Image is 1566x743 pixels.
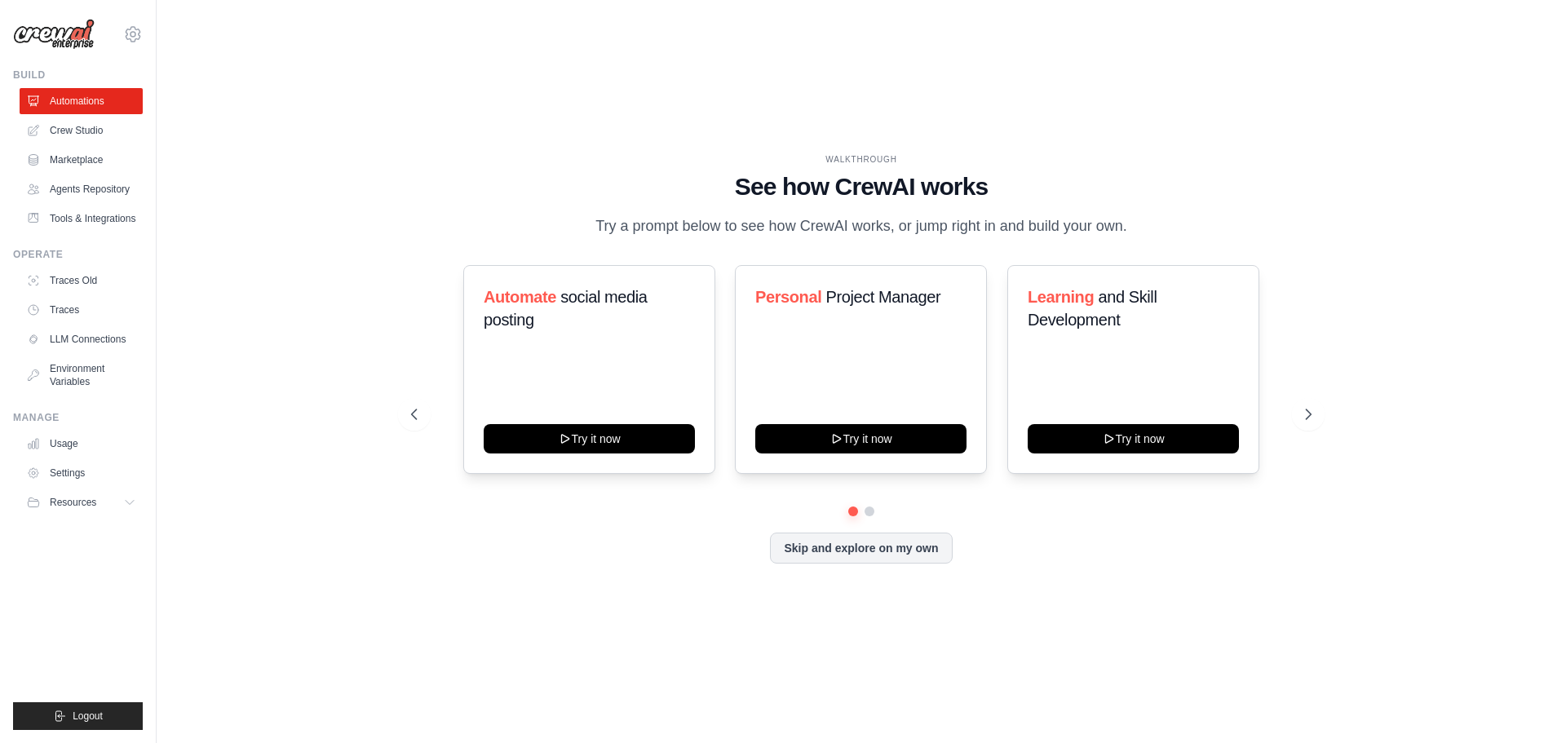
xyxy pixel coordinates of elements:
a: Traces [20,297,143,323]
a: Crew Studio [20,117,143,144]
span: social media posting [484,288,648,329]
span: Resources [50,496,96,509]
img: Logo [13,19,95,50]
a: Marketplace [20,147,143,173]
div: Operate [13,248,143,261]
span: and Skill Development [1028,288,1157,329]
span: Automate [484,288,556,306]
span: Project Manager [826,288,941,306]
p: Try a prompt below to see how CrewAI works, or jump right in and build your own. [587,214,1135,238]
span: Learning [1028,288,1094,306]
button: Try it now [484,424,695,453]
button: Skip and explore on my own [770,533,952,564]
button: Try it now [1028,424,1239,453]
a: Environment Variables [20,356,143,395]
div: WALKTHROUGH [411,153,1312,166]
a: Traces Old [20,268,143,294]
a: Agents Repository [20,176,143,202]
h1: See how CrewAI works [411,172,1312,201]
div: Build [13,69,143,82]
a: LLM Connections [20,326,143,352]
a: Tools & Integrations [20,206,143,232]
span: Personal [755,288,821,306]
button: Logout [13,702,143,730]
button: Try it now [755,424,967,453]
a: Automations [20,88,143,114]
span: Logout [73,710,103,723]
button: Resources [20,489,143,515]
div: Manage [13,411,143,424]
a: Usage [20,431,143,457]
a: Settings [20,460,143,486]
